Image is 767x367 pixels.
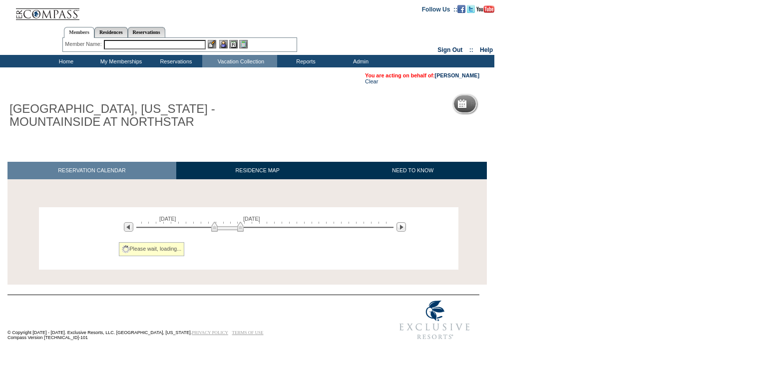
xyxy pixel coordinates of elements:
[470,101,547,107] h5: Reservation Calendar
[467,5,475,11] a: Follow us on Twitter
[208,40,216,48] img: b_edit.gif
[64,27,94,38] a: Members
[192,330,228,335] a: PRIVACY POLICY
[243,216,260,222] span: [DATE]
[92,55,147,67] td: My Memberships
[232,330,264,335] a: TERMS OF USE
[467,5,475,13] img: Follow us on Twitter
[37,55,92,67] td: Home
[457,5,465,13] img: Become our fan on Facebook
[277,55,332,67] td: Reports
[469,46,473,53] span: ::
[365,78,378,84] a: Clear
[202,55,277,67] td: Vacation Collection
[65,40,103,48] div: Member Name:
[7,100,231,131] h1: [GEOGRAPHIC_DATA], [US_STATE] - MOUNTAINSIDE AT NORTHSTAR
[229,40,238,48] img: Reservations
[332,55,387,67] td: Admin
[239,40,248,48] img: b_calculator.gif
[422,5,457,13] td: Follow Us ::
[122,245,130,253] img: spinner2.gif
[147,55,202,67] td: Reservations
[480,46,493,53] a: Help
[7,296,357,346] td: © Copyright [DATE] - [DATE]. Exclusive Resorts, LLC. [GEOGRAPHIC_DATA], [US_STATE]. Compass Versi...
[128,27,165,37] a: Reservations
[119,242,185,256] div: Please wait, loading...
[396,222,406,232] img: Next
[7,162,176,179] a: RESERVATION CALENDAR
[159,216,176,222] span: [DATE]
[365,72,479,78] span: You are acting on behalf of:
[437,46,462,53] a: Sign Out
[435,72,479,78] a: [PERSON_NAME]
[476,5,494,11] a: Subscribe to our YouTube Channel
[94,27,128,37] a: Residences
[176,162,339,179] a: RESIDENCE MAP
[124,222,133,232] img: Previous
[219,40,228,48] img: Impersonate
[457,5,465,11] a: Become our fan on Facebook
[390,295,479,345] img: Exclusive Resorts
[339,162,487,179] a: NEED TO KNOW
[476,5,494,13] img: Subscribe to our YouTube Channel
